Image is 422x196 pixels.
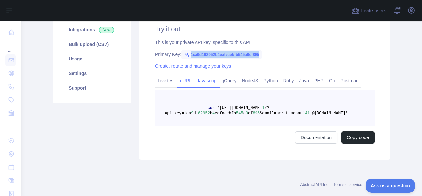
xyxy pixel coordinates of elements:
span: ca [186,111,191,116]
a: Javascript [194,75,220,86]
a: Usage [61,52,123,66]
span: 9 [246,111,248,116]
a: NodeJS [239,75,261,86]
a: jQuery [220,75,239,86]
a: Create, rotate and manage your keys [155,63,231,69]
span: 895 [253,111,260,116]
button: Copy code [341,131,375,144]
span: 4 [212,111,215,116]
span: 1ca9d162952b4eafacebfb545a9cf895 [181,50,262,59]
a: Java [297,75,312,86]
span: curl [208,106,217,110]
a: Live test [155,75,177,86]
div: This is your private API key, specific to this API. [155,39,375,46]
span: 162952 [196,111,210,116]
span: cf [248,111,253,116]
div: Primary Key: [155,51,375,58]
a: Terms of service [333,182,362,187]
span: @[DOMAIN_NAME]' [312,111,348,116]
span: 9 [191,111,193,116]
a: Ruby [281,75,297,86]
a: Support [61,81,123,95]
iframe: Toggle Customer Support [366,179,415,193]
a: Postman [338,75,361,86]
a: Python [261,75,281,86]
span: 1411 [303,111,312,116]
a: Go [326,75,338,86]
span: &email=amrit.mohan [260,111,303,116]
span: '[URL][DOMAIN_NAME] [217,106,262,110]
span: eafacebfb [215,111,236,116]
span: Invite users [361,7,386,15]
div: ... [5,120,16,134]
div: ... [5,40,16,53]
h2: Try it out [155,24,375,34]
span: 545 [236,111,243,116]
a: Settings [61,66,123,81]
span: b [210,111,212,116]
a: Integrations New [61,22,123,37]
span: New [99,27,114,33]
span: 1 [262,106,264,110]
a: Bulk upload (CSV) [61,37,123,52]
span: 1 [184,111,186,116]
a: PHP [312,75,326,86]
span: d [193,111,196,116]
button: Invite users [350,5,388,16]
a: Abstract API Inc. [300,182,330,187]
a: cURL [177,75,194,86]
span: a [243,111,246,116]
a: Documentation [295,131,337,144]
